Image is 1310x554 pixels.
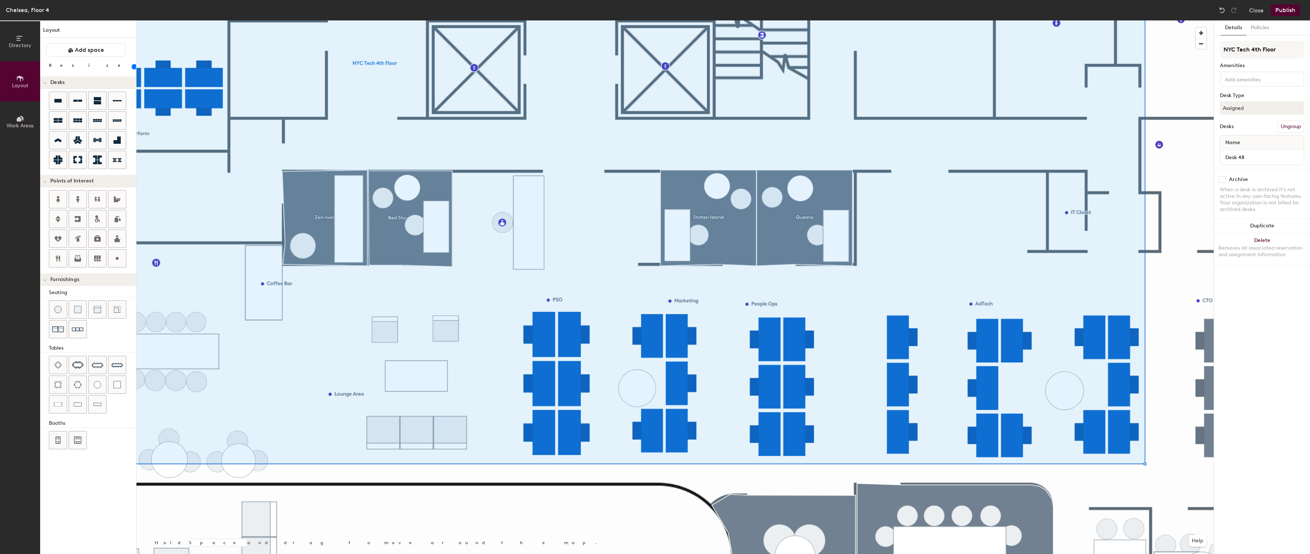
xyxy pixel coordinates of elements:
div: Booths [49,419,136,427]
button: Assigned [1220,101,1304,115]
div: Desk Type [1220,93,1304,99]
img: Couch (x3) [72,324,84,335]
img: Four seat round table [54,381,62,388]
button: Ungroup [1278,120,1304,133]
button: Add space [46,43,126,57]
button: Six seat table [69,356,87,374]
button: Details [1221,20,1247,35]
img: Redo [1230,7,1237,14]
img: Couch (middle) [94,306,101,313]
button: Publish [1271,4,1300,16]
button: Table (1x2) [49,395,67,413]
div: Amenities [1220,63,1304,69]
div: Seating [49,289,136,297]
button: Ten seat table [108,356,126,374]
span: Name [1222,136,1244,149]
img: Couch (x2) [52,323,64,335]
button: Table (1x1) [108,376,126,394]
button: Six seat round table [69,376,87,394]
div: Tables [49,344,136,352]
span: Work Areas [7,123,34,129]
img: Ten seat table [111,359,123,371]
button: Couch (x2) [49,320,67,338]
img: Table (round) [94,381,101,388]
button: Close [1249,4,1264,16]
span: Furnishings [50,277,79,282]
img: Table (1x2) [54,401,62,408]
button: Cushion [69,300,87,319]
img: Cushion [74,306,81,313]
span: Directory [9,42,31,49]
button: Couch (x3) [69,320,87,338]
button: Four seat table [49,356,67,374]
div: Removes all associated reservation and assignment information [1218,245,1306,258]
img: Undo [1218,7,1226,14]
button: Couch (corner) [108,300,126,319]
img: Table (1x3) [74,401,82,408]
div: Archive [1229,177,1248,182]
button: DeleteRemoves all associated reservation and assignment information [1214,233,1310,265]
button: Table (1x4) [88,395,107,413]
img: Six seat round table [74,381,82,388]
button: Stool [49,300,67,319]
span: Desks [50,80,65,85]
span: Add space [75,46,104,54]
img: Four seat booth [55,436,61,444]
input: Unnamed desk [1222,152,1302,162]
span: Points of Interest [50,178,94,184]
button: Table (1x3) [69,395,87,413]
img: Table (1x1) [113,381,121,388]
img: Six seat table [72,361,84,369]
button: Eight seat table [88,356,107,374]
input: Add amenities [1224,74,1289,83]
div: Desks [1220,124,1234,130]
span: Layout [12,82,28,89]
button: Policies [1247,20,1274,35]
img: Stool [54,306,62,313]
button: Table (round) [88,376,107,394]
button: Duplicate [1214,219,1310,233]
img: Four seat table [54,361,62,369]
h1: Layout [40,26,136,38]
div: Chelsea, Floor 4 [6,5,49,15]
img: Eight seat table [92,359,103,371]
button: Four seat round table [49,376,67,394]
img: Couch (corner) [113,306,121,313]
div: Resize [49,62,130,68]
button: Couch (middle) [88,300,107,319]
button: Help [1189,535,1206,547]
img: Six seat booth [74,436,81,444]
div: When a desk is archived it's not active in any user-facing features. Your organization is not bil... [1220,186,1304,213]
img: Table (1x4) [93,401,101,408]
button: Six seat booth [69,431,87,449]
button: Four seat booth [49,431,67,449]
